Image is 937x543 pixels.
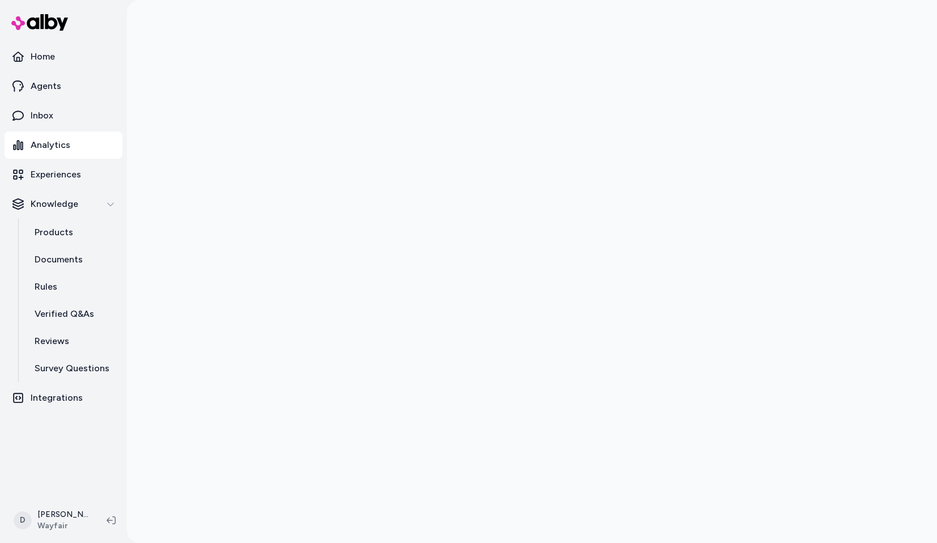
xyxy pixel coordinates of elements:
a: Documents [23,246,122,273]
a: Agents [5,73,122,100]
img: alby Logo [11,14,68,31]
p: Agents [31,79,61,93]
a: Inbox [5,102,122,129]
a: Products [23,219,122,246]
p: Inbox [31,109,53,122]
p: Survey Questions [35,362,109,375]
a: Home [5,43,122,70]
p: Documents [35,253,83,266]
p: Home [31,50,55,63]
a: Experiences [5,161,122,188]
button: D[PERSON_NAME]Wayfair [7,502,97,538]
p: Experiences [31,168,81,181]
p: Verified Q&As [35,307,94,321]
a: Verified Q&As [23,300,122,328]
p: [PERSON_NAME] [37,509,88,520]
a: Rules [23,273,122,300]
p: Analytics [31,138,70,152]
a: Reviews [23,328,122,355]
p: Reviews [35,334,69,348]
button: Knowledge [5,190,122,218]
span: D [14,511,32,529]
p: Knowledge [31,197,78,211]
span: Wayfair [37,520,88,532]
p: Integrations [31,391,83,405]
a: Integrations [5,384,122,412]
p: Rules [35,280,57,294]
a: Analytics [5,131,122,159]
p: Products [35,226,73,239]
a: Survey Questions [23,355,122,382]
